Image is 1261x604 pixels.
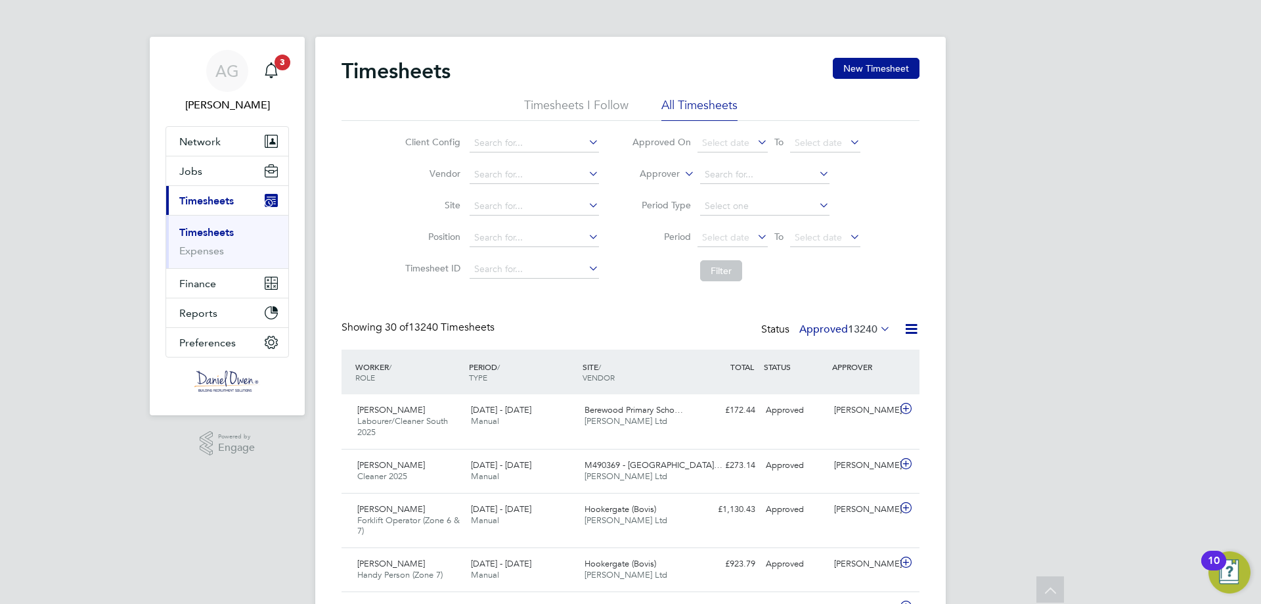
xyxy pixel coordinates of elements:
[466,355,579,389] div: PERIOD
[166,156,288,185] button: Jobs
[579,355,693,389] div: SITE
[829,455,897,476] div: [PERSON_NAME]
[471,569,499,580] span: Manual
[585,569,667,580] span: [PERSON_NAME] Ltd
[166,298,288,327] button: Reports
[692,553,761,575] div: £923.79
[470,260,599,279] input: Search for...
[700,166,830,184] input: Search for...
[702,137,749,149] span: Select date
[166,328,288,357] button: Preferences
[770,228,787,245] span: To
[179,165,202,177] span: Jobs
[585,459,722,471] span: M490369 - [GEOGRAPHIC_DATA]…
[401,136,460,148] label: Client Config
[150,37,305,415] nav: Main navigation
[692,400,761,421] div: £172.44
[166,97,289,113] span: Amy Garcia
[470,229,599,247] input: Search for...
[357,404,425,415] span: [PERSON_NAME]
[799,323,891,336] label: Approved
[632,231,691,243] label: Period
[761,321,893,339] div: Status
[179,226,234,239] a: Timesheets
[770,133,787,151] span: To
[215,62,239,80] span: AG
[342,58,451,84] h2: Timesheets
[258,50,284,92] a: 3
[829,499,897,521] div: [PERSON_NAME]
[524,97,629,121] li: Timesheets I Follow
[179,307,217,319] span: Reports
[471,503,531,515] span: [DATE] - [DATE]
[401,168,460,179] label: Vendor
[179,337,236,349] span: Preferences
[702,231,749,243] span: Select date
[401,231,460,243] label: Position
[357,558,425,569] span: [PERSON_NAME]
[761,455,829,476] div: Approved
[471,471,499,482] span: Manual
[471,459,531,471] span: [DATE] - [DATE]
[761,553,829,575] div: Approved
[166,50,289,113] a: AG[PERSON_NAME]
[598,361,601,372] span: /
[471,558,531,569] span: [DATE] - [DATE]
[385,321,495,334] span: 13240 Timesheets
[795,137,842,149] span: Select date
[401,262,460,274] label: Timesheet ID
[352,355,466,389] div: WORKER
[357,503,425,515] span: [PERSON_NAME]
[357,415,448,438] span: Labourer/Cleaner South 2025
[357,569,443,580] span: Handy Person (Zone 7)
[632,199,691,211] label: Period Type
[585,415,667,427] span: [PERSON_NAME] Ltd
[583,372,615,383] span: VENDOR
[470,197,599,216] input: Search for...
[179,135,221,148] span: Network
[166,127,288,156] button: Network
[166,371,289,392] a: Go to home page
[585,503,656,515] span: Hookergate (Bovis)
[179,244,224,257] a: Expenses
[166,215,288,268] div: Timesheets
[829,355,897,379] div: APPROVER
[585,558,656,569] span: Hookergate (Bovis)
[621,168,680,181] label: Approver
[585,471,667,482] span: [PERSON_NAME] Ltd
[632,136,691,148] label: Approved On
[166,186,288,215] button: Timesheets
[179,195,234,207] span: Timesheets
[1208,561,1220,578] div: 10
[470,166,599,184] input: Search for...
[585,515,667,526] span: [PERSON_NAME] Ltd
[166,269,288,298] button: Finance
[471,415,499,427] span: Manual
[357,459,425,471] span: [PERSON_NAME]
[218,431,255,442] span: Powered by
[833,58,919,79] button: New Timesheet
[385,321,409,334] span: 30 of
[355,372,375,383] span: ROLE
[692,455,761,476] div: £273.14
[389,361,391,372] span: /
[700,260,742,281] button: Filter
[470,134,599,152] input: Search for...
[761,355,829,379] div: STATUS
[218,442,255,453] span: Engage
[401,199,460,211] label: Site
[275,55,290,70] span: 3
[761,499,829,521] div: Approved
[497,361,500,372] span: /
[661,97,738,121] li: All Timesheets
[469,372,487,383] span: TYPE
[200,431,255,456] a: Powered byEngage
[829,400,897,421] div: [PERSON_NAME]
[848,323,877,336] span: 13240
[471,404,531,415] span: [DATE] - [DATE]
[179,277,216,290] span: Finance
[795,231,842,243] span: Select date
[357,471,407,482] span: Cleaner 2025
[471,515,499,526] span: Manual
[829,553,897,575] div: [PERSON_NAME]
